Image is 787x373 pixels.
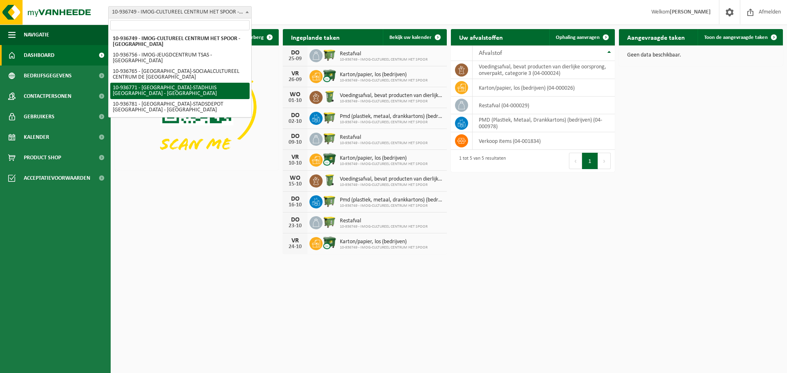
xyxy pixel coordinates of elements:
[340,57,428,62] span: 10-936749 - IMOG-CULTUREEL CENTRUM HET SPOOR
[670,9,711,15] strong: [PERSON_NAME]
[246,35,264,40] span: Verberg
[323,236,337,250] img: WB-1100-CU
[340,93,443,99] span: Voedingsafval, bevat producten van dierlijke oorsprong, onverpakt, categorie 3
[287,237,303,244] div: VR
[24,168,90,188] span: Acceptatievoorwaarden
[110,66,250,83] li: 10-936765 - [GEOGRAPHIC_DATA]-SOCIAALCULTUREEL CENTRUM DE [GEOGRAPHIC_DATA]
[340,224,428,229] span: 10-936749 - IMOG-CULTUREEL CENTRUM HET SPOOR
[340,78,428,83] span: 10-936749 - IMOG-CULTUREEL CENTRUM HET SPOOR
[340,239,428,245] span: Karton/papier, los (bedrijven)
[323,131,337,145] img: WB-1100-HPE-GN-50
[110,34,250,50] li: 10-936749 - IMOG-CULTUREEL CENTRUM HET SPOOR - [GEOGRAPHIC_DATA]
[287,70,303,77] div: VR
[24,147,61,168] span: Product Shop
[627,52,775,58] p: Geen data beschikbaar.
[340,162,428,167] span: 10-936749 - IMOG-CULTUREEL CENTRUM HET SPOOR
[451,29,511,45] h2: Uw afvalstoffen
[323,69,337,83] img: WB-1100-CU
[455,152,506,170] div: 1 tot 5 van 5 resultaten
[283,29,348,45] h2: Ingeplande taken
[287,196,303,202] div: DO
[110,50,250,66] li: 10-936756 - IMOG-JEUGDCENTRUM TSAS - [GEOGRAPHIC_DATA]
[479,50,502,57] span: Afvalstof
[340,218,428,224] span: Restafval
[340,113,443,120] span: Pmd (plastiek, metaal, drankkartons) (bedrijven)
[24,86,71,106] span: Contactpersonen
[340,197,443,203] span: Pmd (plastiek, metaal, drankkartons) (bedrijven)
[287,98,303,104] div: 01-10
[323,215,337,229] img: WB-1100-HPE-GN-50
[383,29,446,45] a: Bekijk uw kalender
[287,50,303,56] div: DO
[24,127,49,147] span: Kalender
[619,29,693,45] h2: Aangevraagde taken
[287,133,303,140] div: DO
[24,45,55,66] span: Dashboard
[340,99,443,104] span: 10-936749 - IMOG-CULTUREEL CENTRUM HET SPOOR
[287,181,303,187] div: 15-10
[287,217,303,223] div: DO
[704,35,768,40] span: Toon de aangevraagde taken
[556,35,600,40] span: Ophaling aanvragen
[473,61,615,79] td: voedingsafval, bevat producten van dierlijke oorsprong, onverpakt, categorie 3 (04-000024)
[340,134,428,141] span: Restafval
[340,203,443,208] span: 10-936749 - IMOG-CULTUREEL CENTRUM HET SPOOR
[340,245,428,250] span: 10-936749 - IMOG-CULTUREEL CENTRUM HET SPOOR
[340,183,443,188] span: 10-936749 - IMOG-CULTUREEL CENTRUM HET SPOOR
[569,153,582,169] button: Previous
[287,244,303,250] div: 24-10
[287,161,303,166] div: 10-10
[340,141,428,146] span: 10-936749 - IMOG-CULTUREEL CENTRUM HET SPOOR
[24,106,55,127] span: Gebruikers
[473,132,615,150] td: verkoop items (04-001834)
[340,51,428,57] span: Restafval
[323,111,337,124] img: WB-1100-HPE-GN-50
[287,91,303,98] div: WO
[340,176,443,183] span: Voedingsafval, bevat producten van dierlijke oorsprong, onverpakt, categorie 3
[582,153,598,169] button: 1
[287,140,303,145] div: 09-10
[108,6,252,18] span: 10-936749 - IMOG-CULTUREEL CENTRUM HET SPOOR - HARELBEKE
[24,25,49,45] span: Navigatie
[340,72,428,78] span: Karton/papier, los (bedrijven)
[323,48,337,62] img: WB-1100-HPE-GN-50
[239,29,278,45] button: Verberg
[698,29,782,45] a: Toon de aangevraagde taken
[287,77,303,83] div: 26-09
[110,99,250,115] li: 10-936781 - [GEOGRAPHIC_DATA]-STADSDEPOT [GEOGRAPHIC_DATA] - [GEOGRAPHIC_DATA]
[340,155,428,162] span: Karton/papier, los (bedrijven)
[109,7,251,18] span: 10-936749 - IMOG-CULTUREEL CENTRUM HET SPOOR - HARELBEKE
[323,152,337,166] img: WB-1100-CU
[473,79,615,97] td: karton/papier, los (bedrijven) (04-000026)
[287,112,303,119] div: DO
[323,90,337,104] img: WB-0240-HPE-GN-50
[110,83,250,99] li: 10-936771 - [GEOGRAPHIC_DATA]-STADHUIS [GEOGRAPHIC_DATA] - [GEOGRAPHIC_DATA]
[549,29,614,45] a: Ophaling aanvragen
[323,173,337,187] img: WB-0240-HPE-GN-50
[473,97,615,114] td: restafval (04-000029)
[287,223,303,229] div: 23-10
[287,202,303,208] div: 16-10
[389,35,432,40] span: Bekijk uw kalender
[24,66,72,86] span: Bedrijfsgegevens
[287,56,303,62] div: 25-09
[340,120,443,125] span: 10-936749 - IMOG-CULTUREEL CENTRUM HET SPOOR
[323,194,337,208] img: WB-1100-HPE-GN-50
[287,154,303,161] div: VR
[287,175,303,181] div: WO
[598,153,611,169] button: Next
[287,119,303,124] div: 02-10
[473,114,615,132] td: PMD (Plastiek, Metaal, Drankkartons) (bedrijven) (04-000978)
